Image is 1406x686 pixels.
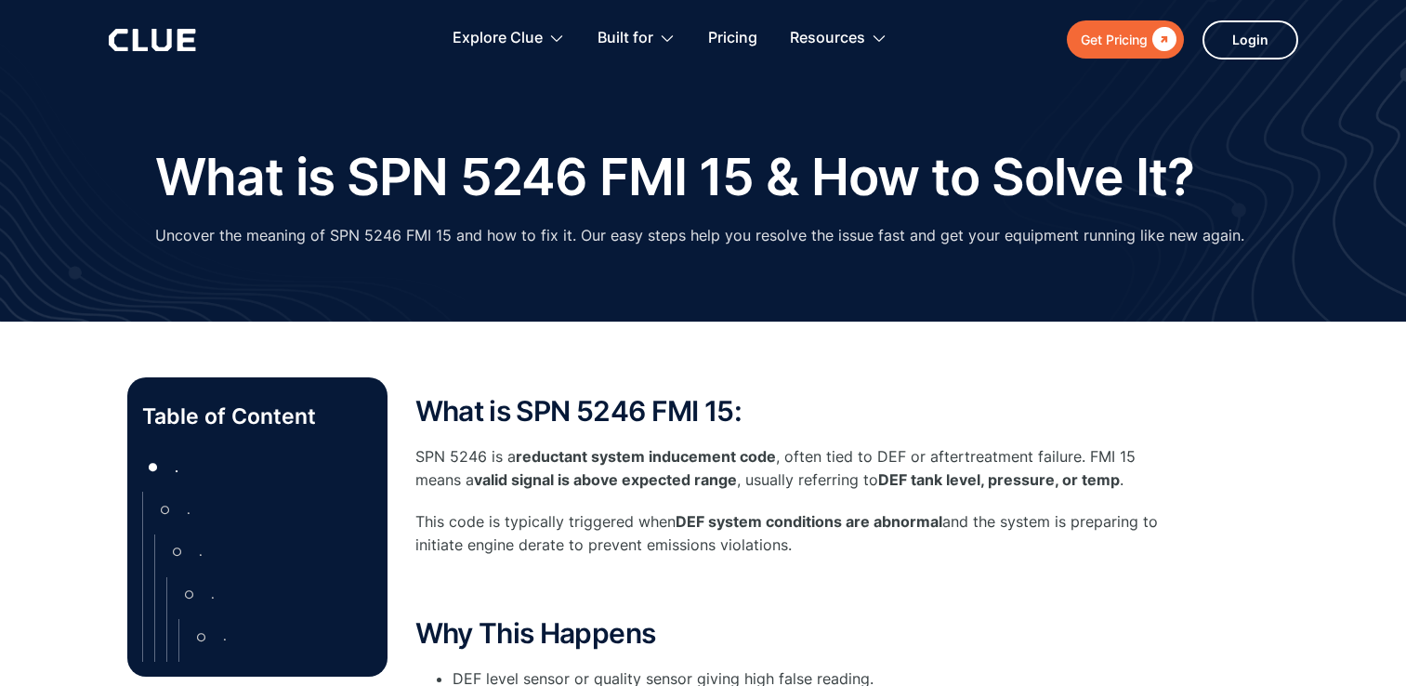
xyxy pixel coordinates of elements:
div: ○ [178,581,201,609]
a: ●. [142,454,373,482]
strong: reductant system inducement code [516,447,776,466]
strong: DEF system conditions are abnormal [676,512,942,531]
div: . [223,625,227,648]
a: ○. [154,495,373,523]
a: Pricing [708,9,757,68]
div: ○ [191,623,213,651]
div: . [199,540,203,563]
div: ● [142,454,164,482]
div: Built for [598,9,653,68]
p: This code is typically triggered when and the system is preparing to initiate engine derate to pr... [415,510,1159,557]
a: ○. [191,623,373,651]
p: Uncover the meaning of SPN 5246 FMI 15 and how to fix it. Our easy steps help you resolve the iss... [155,224,1244,247]
a: Login [1202,20,1298,59]
p: ‍ [415,576,1159,600]
div: . [211,583,215,606]
a: Get Pricing [1067,20,1184,59]
h1: What is SPN 5246 FMI 15 & How to Solve It? [155,149,1195,205]
div: ○ [166,538,189,566]
div:  [1148,28,1176,51]
div: . [187,498,191,521]
h2: Why This Happens [415,618,1159,649]
div: ○ [154,495,177,523]
div: . [175,455,178,479]
div: Get Pricing [1081,28,1148,51]
strong: DEF tank level, pressure, or temp [878,470,1120,489]
div: Resources [790,9,865,68]
strong: valid signal is above expected range [474,470,737,489]
div: Explore Clue [453,9,543,68]
p: SPN 5246 is a , often tied to DEF or aftertreatment failure. FMI 15 means a , usually referring to . [415,445,1159,492]
a: ○. [166,538,373,566]
a: ○. [178,581,373,609]
h2: What is SPN 5246 FMI 15: [415,396,1159,427]
p: Table of Content [142,402,373,431]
